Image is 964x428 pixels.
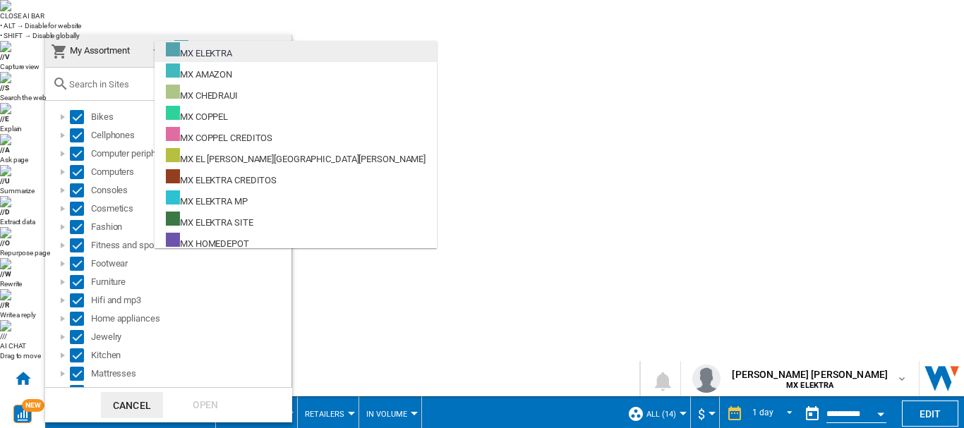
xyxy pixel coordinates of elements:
[101,392,163,418] button: Cancel
[70,367,91,381] md-checkbox: Select
[174,392,236,418] div: Open
[70,385,91,399] md-checkbox: Select
[91,367,289,381] div: Mattresses
[91,385,289,399] div: Motorbike accessories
